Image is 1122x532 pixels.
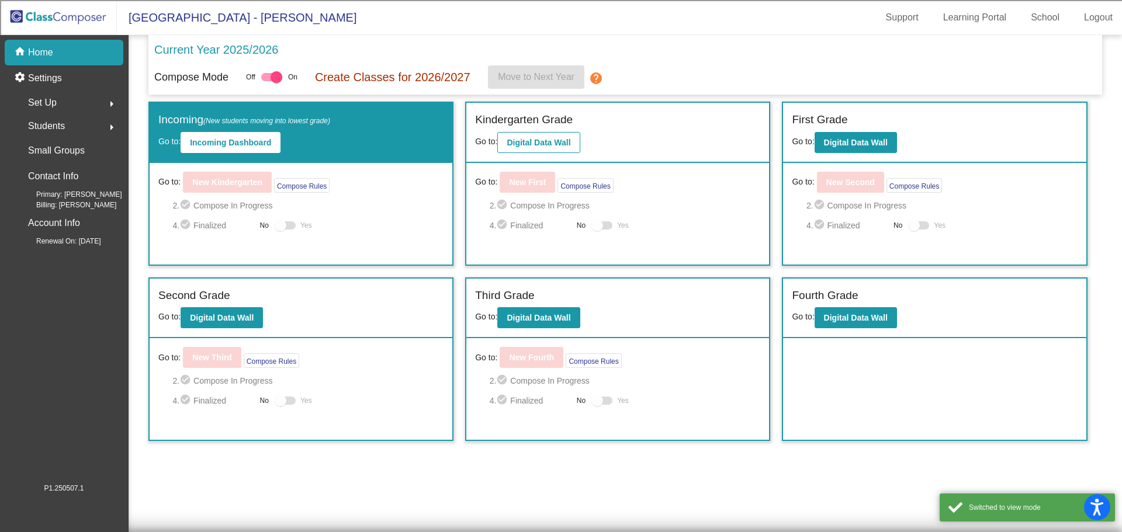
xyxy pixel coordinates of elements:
[158,137,181,146] span: Go to:
[813,199,827,213] mat-icon: check_circle
[172,218,254,232] span: 4. Finalized
[5,366,1117,376] div: BOOK
[806,218,888,232] span: 4. Finalized
[894,220,902,231] span: No
[490,374,761,388] span: 2. Compose In Progress
[5,302,1117,313] div: Move to ...
[557,178,613,193] button: Compose Rules
[497,307,580,328] button: Digital Data Wall
[500,172,555,193] button: New First
[5,324,1117,334] div: CANCEL
[507,313,570,322] b: Digital Data Wall
[179,218,193,232] mat-icon: check_circle
[475,137,497,146] span: Go to:
[5,59,1117,69] div: Delete
[500,347,563,368] button: New Fourth
[158,112,330,128] label: Incoming
[192,178,262,187] b: New Kindergarten
[826,178,875,187] b: New Second
[5,5,244,15] div: Home
[5,260,1117,271] div: ???
[5,48,1117,59] div: Move To ...
[824,138,888,147] b: Digital Data Wall
[934,218,946,232] span: Yes
[5,250,1117,260] div: CANCEL
[158,287,230,304] label: Second Grade
[5,292,1117,302] div: DELETE
[475,352,497,364] span: Go to:
[28,118,65,134] span: Students
[172,394,254,408] span: 4. Finalized
[5,334,1117,345] div: MOVE
[28,215,80,231] p: Account Info
[14,71,28,85] mat-icon: settings
[5,38,1117,48] div: Sort New > Old
[566,353,621,368] button: Compose Rules
[183,347,241,368] button: New Third
[179,394,193,408] mat-icon: check_circle
[172,199,444,213] span: 2. Compose In Progress
[274,178,330,193] button: Compose Rules
[190,138,271,147] b: Incoming Dashboard
[5,122,1117,133] div: Rename Outline
[5,206,1117,217] div: Television/Radio
[18,189,122,200] span: Primary: [PERSON_NAME]
[158,352,181,364] span: Go to:
[105,97,119,111] mat-icon: arrow_right
[315,68,470,86] p: Create Classes for 2026/2027
[509,353,554,362] b: New Fourth
[5,387,1117,397] div: JOURNAL
[497,132,580,153] button: Digital Data Wall
[300,394,312,408] span: Yes
[5,133,1117,143] div: Download
[577,395,586,406] span: No
[5,101,1117,112] div: Move To ...
[181,307,263,328] button: Digital Data Wall
[498,72,574,82] span: Move to Next Year
[28,142,85,159] p: Small Groups
[203,117,330,125] span: (New students moving into lowest grade)
[260,220,269,231] span: No
[475,112,573,128] label: Kindergarten Grade
[18,236,101,246] span: Renewal On: [DATE]
[105,120,119,134] mat-icon: arrow_right
[5,271,1117,281] div: This outline has no content. Would you like to delete it?
[617,218,629,232] span: Yes
[5,281,1117,292] div: SAVE AND GO HOME
[5,185,1117,196] div: Magazine
[496,394,510,408] mat-icon: check_circle
[969,502,1106,513] div: Switched to view mode
[28,46,53,60] p: Home
[490,394,571,408] span: 4. Finalized
[792,312,814,321] span: Go to:
[817,172,884,193] button: New Second
[806,199,1078,213] span: 2. Compose In Progress
[244,353,299,368] button: Compose Rules
[181,132,280,153] button: Incoming Dashboard
[158,312,181,321] span: Go to:
[5,376,1117,387] div: WEBSITE
[496,218,510,232] mat-icon: check_circle
[475,312,497,321] span: Go to:
[183,172,272,193] button: New Kindergarten
[18,200,116,210] span: Billing: [PERSON_NAME]
[28,168,78,185] p: Contact Info
[617,394,629,408] span: Yes
[5,196,1117,206] div: Newspaper
[5,91,1117,101] div: Rename
[260,395,269,406] span: No
[577,220,586,231] span: No
[28,95,57,111] span: Set Up
[5,154,1117,164] div: Add Outline Template
[300,218,312,232] span: Yes
[496,199,510,213] mat-icon: check_circle
[154,41,278,58] p: Current Year 2025/2026
[813,218,827,232] mat-icon: check_circle
[5,175,1117,185] div: Journal
[14,46,28,60] mat-icon: home
[179,374,193,388] mat-icon: check_circle
[490,218,571,232] span: 4. Finalized
[475,287,534,304] label: Third Grade
[28,71,62,85] p: Settings
[179,199,193,213] mat-icon: check_circle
